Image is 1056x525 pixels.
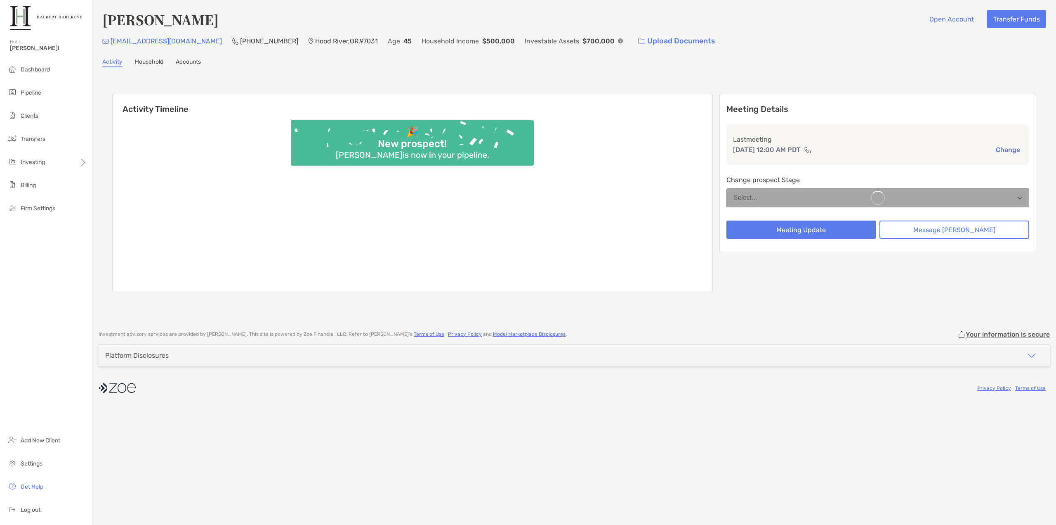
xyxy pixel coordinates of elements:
a: Terms of Use [1015,385,1046,391]
img: icon arrow [1027,351,1037,361]
span: [PERSON_NAME]! [10,45,87,52]
p: Your information is secure [966,330,1050,338]
span: Billing [21,182,36,189]
h4: [PERSON_NAME] [102,10,219,29]
p: $700,000 [582,36,615,46]
a: Activity [102,58,123,67]
span: Add New Client [21,437,60,444]
a: Terms of Use [414,331,444,337]
button: Meeting Update [726,221,876,239]
img: investing icon [7,157,17,166]
span: Firm Settings [21,205,55,212]
img: add_new_client icon [7,435,17,445]
span: Get Help [21,483,43,490]
img: billing icon [7,180,17,190]
button: Transfer Funds [987,10,1046,28]
p: $500,000 [482,36,515,46]
p: [DATE] 12:00 AM PDT [733,145,801,155]
img: button icon [638,38,645,44]
img: company logo [99,379,136,397]
img: transfers icon [7,133,17,143]
a: Privacy Policy [448,331,482,337]
a: Accounts [176,58,201,67]
div: Platform Disclosures [105,352,169,359]
p: Last meeting [733,134,1023,145]
button: Change [993,145,1023,154]
img: Location Icon [308,38,313,45]
p: [PHONE_NUMBER] [240,36,298,46]
a: Upload Documents [633,32,721,50]
p: Investment advisory services are provided by [PERSON_NAME] . This site is powered by Zoe Financia... [99,331,567,337]
p: Household Income [422,36,479,46]
p: Age [388,36,400,46]
span: Log out [21,506,40,513]
span: Clients [21,112,38,119]
div: [PERSON_NAME] is now in your pipeline. [332,150,493,160]
a: Privacy Policy [977,385,1011,391]
img: logout icon [7,504,17,514]
span: Settings [21,460,42,467]
button: Message [PERSON_NAME] [879,221,1029,239]
img: Phone Icon [232,38,238,45]
p: Meeting Details [726,104,1029,114]
h6: Activity Timeline [113,94,712,114]
img: clients icon [7,110,17,120]
img: firm-settings icon [7,203,17,213]
p: [EMAIL_ADDRESS][DOMAIN_NAME] [111,36,222,46]
p: 45 [403,36,412,46]
a: Household [135,58,163,67]
div: New prospect! [375,138,450,150]
img: settings icon [7,458,17,468]
img: Info Icon [618,38,623,43]
div: 🎉 [403,126,422,138]
p: Investable Assets [525,36,579,46]
p: Change prospect Stage [726,175,1029,185]
img: communication type [804,147,811,153]
span: Pipeline [21,89,41,96]
span: Investing [21,159,45,166]
p: Hood River , OR , 97031 [315,36,378,46]
button: Open Account [923,10,980,28]
img: get-help icon [7,481,17,491]
a: Model Marketplace Disclosures [493,331,566,337]
span: Transfers [21,135,45,143]
img: pipeline icon [7,87,17,97]
img: Zoe Logo [10,3,82,33]
img: dashboard icon [7,64,17,74]
img: Email Icon [102,39,109,44]
span: Dashboard [21,66,50,73]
